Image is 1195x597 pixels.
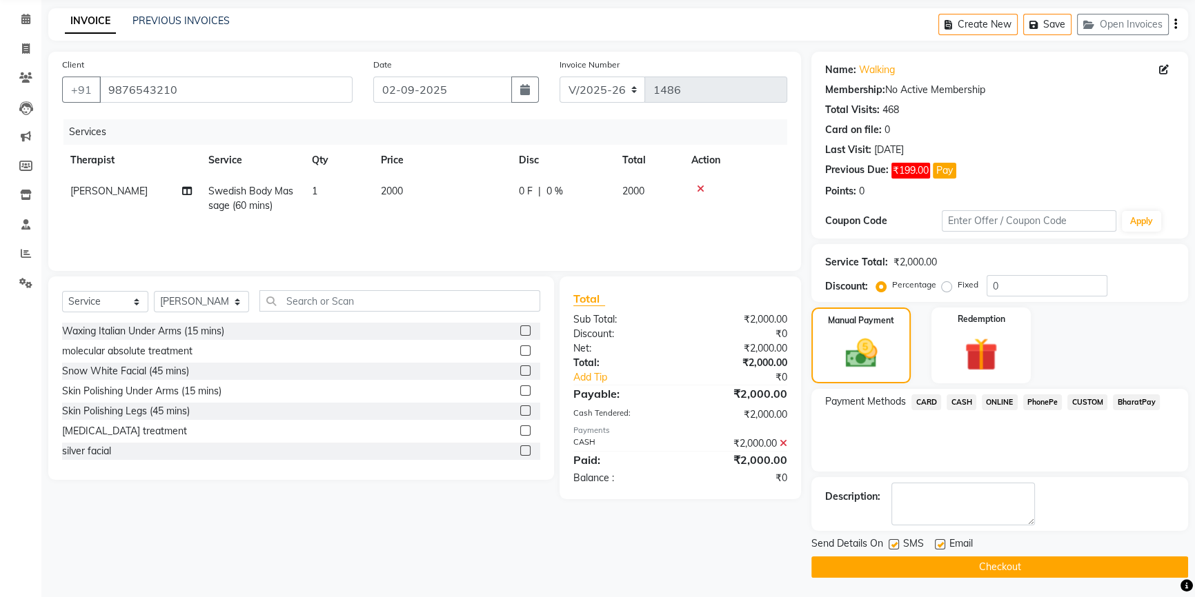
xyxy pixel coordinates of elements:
span: CUSTOM [1067,394,1107,410]
label: Manual Payment [828,314,894,327]
div: Snow White Facial (45 mins) [62,364,189,378]
div: Total: [563,356,680,370]
div: 468 [882,103,899,117]
button: Save [1023,14,1071,35]
span: BharatPay [1113,394,1160,410]
input: Search by Name/Mobile/Email/Code [99,77,353,103]
div: CASH [563,436,680,451]
div: ₹2,000.00 [680,385,798,402]
div: Discount: [563,327,680,341]
span: 2000 [622,185,644,197]
span: CASH [947,394,976,410]
div: ₹2,000.00 [680,341,798,356]
div: ₹0 [700,370,798,385]
img: _cash.svg [836,335,887,372]
div: Skin Polishing Under Arms (15 mins) [62,384,221,398]
span: Email [949,536,973,554]
label: Client [62,59,84,71]
div: Skin Polishing Legs (45 mins) [62,404,190,418]
span: Send Details On [811,536,883,554]
label: Percentage [892,279,936,291]
a: Walking [859,63,895,77]
div: No Active Membership [825,83,1174,97]
th: Disc [511,145,614,176]
div: 0 [885,123,890,137]
div: ₹2,000.00 [680,436,798,451]
label: Redemption [958,313,1005,325]
div: Name: [825,63,856,77]
span: SMS [903,536,924,554]
div: Cash Tendered: [563,407,680,422]
span: ₹199.00 [891,163,930,179]
div: ₹2,000.00 [893,255,937,270]
button: Pay [933,163,956,179]
div: ₹2,000.00 [680,452,798,468]
div: Coupon Code [825,214,942,228]
div: Waxing Italian Under Arms (15 mins) [62,324,224,338]
th: Service [200,145,304,176]
div: Card on file: [825,123,882,137]
div: Points: [825,184,856,199]
button: Checkout [811,556,1188,578]
input: Search or Scan [259,290,540,312]
input: Enter Offer / Coupon Code [942,210,1116,232]
th: Total [614,145,683,176]
div: Total Visits: [825,103,880,117]
div: ₹2,000.00 [680,407,798,422]
span: Total [573,292,605,306]
span: 0 F [519,184,533,199]
div: Discount: [825,279,868,294]
th: Price [373,145,511,176]
div: Net: [563,341,680,356]
span: | [538,184,541,199]
div: Services [63,119,798,145]
img: _gift.svg [954,334,1008,375]
span: 0 % [546,184,563,199]
th: Qty [304,145,373,176]
div: [DATE] [874,143,904,157]
span: CARD [911,394,941,410]
button: Open Invoices [1077,14,1169,35]
div: ₹0 [680,471,798,485]
div: Payments [573,425,788,436]
label: Fixed [958,279,978,291]
div: ₹2,000.00 [680,356,798,370]
div: Balance : [563,471,680,485]
div: Membership: [825,83,885,97]
button: Apply [1122,211,1161,232]
div: ₹2,000.00 [680,312,798,327]
div: Service Total: [825,255,888,270]
label: Date [373,59,392,71]
span: [PERSON_NAME] [70,185,148,197]
div: Payable: [563,385,680,402]
div: [MEDICAL_DATA] treatment [62,424,187,438]
th: Action [683,145,787,176]
div: Last Visit: [825,143,871,157]
div: Paid: [563,452,680,468]
div: Description: [825,489,880,504]
div: silver facial [62,444,111,458]
span: 2000 [381,185,403,197]
button: +91 [62,77,101,103]
a: PREVIOUS INVOICES [132,14,230,27]
button: Create New [938,14,1018,35]
span: PhonePe [1023,394,1063,410]
span: 1 [312,185,317,197]
span: Swedish Body Massage (60 mins) [208,185,293,212]
div: ₹0 [680,327,798,341]
span: Payment Methods [825,394,906,409]
div: 0 [859,184,865,199]
a: Add Tip [563,370,700,385]
th: Therapist [62,145,200,176]
div: Sub Total: [563,312,680,327]
a: INVOICE [65,9,116,34]
span: ONLINE [982,394,1018,410]
div: molecular absolute treatment [62,344,192,358]
label: Invoice Number [560,59,620,71]
div: Previous Due: [825,163,889,179]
